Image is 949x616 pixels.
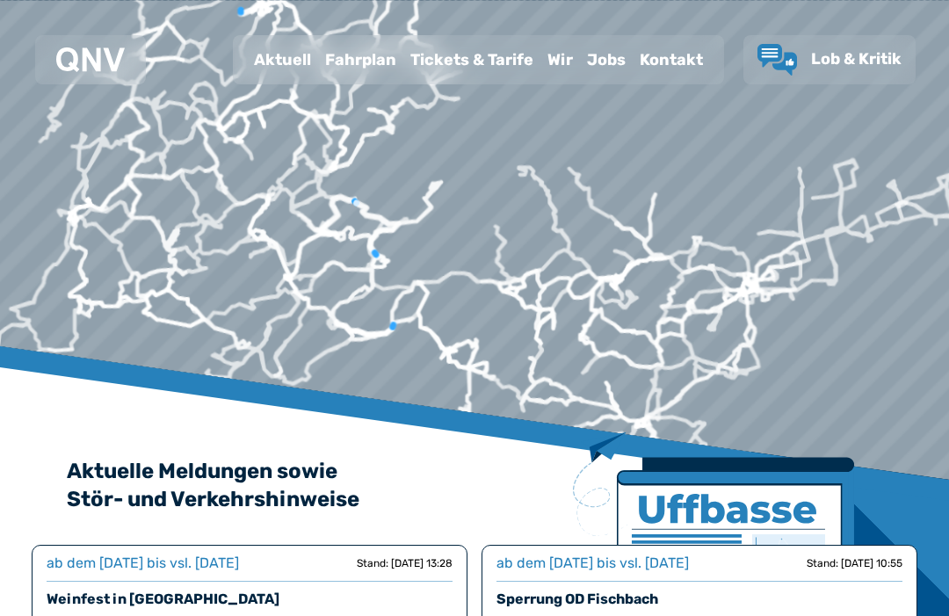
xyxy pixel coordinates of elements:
[496,553,689,574] div: ab dem [DATE] bis vsl. [DATE]
[67,457,882,513] h2: Aktuelle Meldungen sowie Stör- und Verkehrshinweise
[580,37,633,83] a: Jobs
[56,42,125,77] a: QNV Logo
[56,47,125,72] img: QNV Logo
[757,44,902,76] a: Lob & Kritik
[496,591,658,607] a: Sperrung OD Fischbach
[357,556,453,570] div: Stand: [DATE] 13:28
[318,37,403,83] a: Fahrplan
[540,37,580,83] a: Wir
[633,37,710,83] a: Kontakt
[403,37,540,83] a: Tickets & Tarife
[811,49,902,69] span: Lob & Kritik
[47,591,279,607] a: Weinfest in [GEOGRAPHIC_DATA]
[247,37,318,83] a: Aktuell
[807,556,902,570] div: Stand: [DATE] 10:55
[47,553,239,574] div: ab dem [DATE] bis vsl. [DATE]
